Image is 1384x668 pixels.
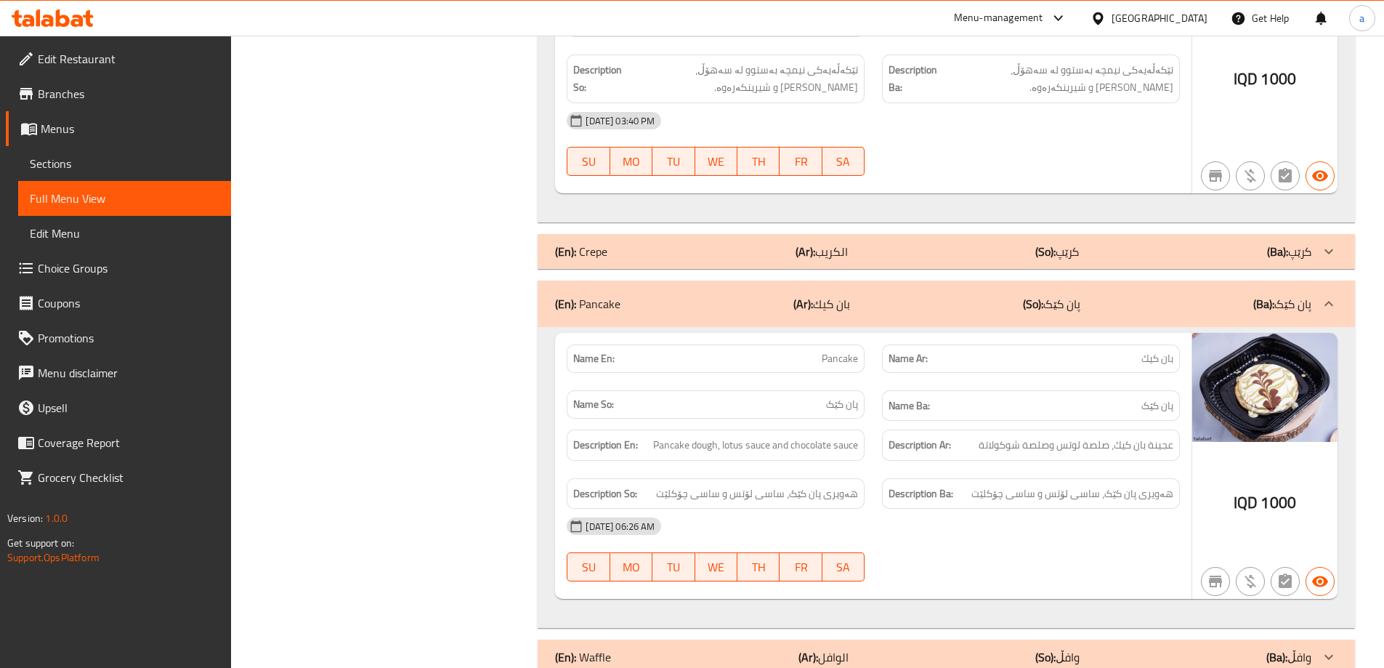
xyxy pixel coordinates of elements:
span: FR [785,151,816,172]
button: Purchased item [1236,567,1265,596]
span: Coverage Report [38,434,219,451]
span: WE [701,151,732,172]
button: MO [610,552,652,582]
a: Edit Menu [18,216,231,251]
button: FR [780,147,822,176]
button: SA [822,552,865,582]
button: FR [780,552,822,582]
p: کرێپ [1267,243,1311,260]
a: Support.OpsPlatform [7,548,100,567]
b: (En): [555,293,576,315]
a: Choice Groups [6,251,231,286]
span: پان کێک [1141,397,1173,415]
span: Edit Menu [30,225,219,242]
span: هەویری پان کێک، ساسی لۆتس و ساسی چۆکلێت [971,485,1173,503]
span: هەویری پان کێک، ساسی لۆتس و ساسی چۆکلێت [656,485,858,503]
div: [GEOGRAPHIC_DATA] [1112,10,1207,26]
strong: Name So: [573,397,614,412]
span: TU [658,557,689,578]
span: MO [616,557,647,578]
strong: Description So: [573,61,622,97]
span: WE [701,557,732,578]
div: Menu-management [954,9,1043,27]
button: Purchased item [1236,161,1265,190]
span: Edit Restaurant [38,50,219,68]
span: [DATE] 06:26 AM [580,520,660,534]
span: Choice Groups [38,259,219,277]
span: Grocery Checklist [38,469,219,486]
p: بان كيك [793,295,850,313]
b: (Ba): [1253,293,1274,315]
a: Coverage Report [6,425,231,460]
span: FR [785,557,816,578]
div: (En): Pancake(Ar):بان كيك(So):پان کێک(Ba):پان کێک [538,281,1355,327]
button: TH [737,552,780,582]
span: Pancake [822,351,858,366]
strong: Description Ba: [889,61,937,97]
strong: Description So: [573,485,637,503]
span: [DATE] 03:40 PM [580,114,660,128]
strong: Name Ar: [889,351,928,366]
span: Branches [38,85,219,102]
b: (Ar): [798,646,818,668]
button: TU [652,147,695,176]
img: Al_hulwuh_ice_cream____%D8%A8%D8%A7638929881235487780.jpg [1192,333,1338,442]
span: TH [743,557,774,578]
span: a [1359,10,1364,26]
span: Menu disclaimer [38,364,219,382]
b: (So): [1023,293,1043,315]
button: SA [822,147,865,176]
strong: Name En: [573,351,615,366]
span: Full Menu View [30,190,219,207]
button: TH [737,147,780,176]
span: SA [828,557,859,578]
strong: Description Ba: [889,485,953,503]
span: TU [658,151,689,172]
button: SU [567,552,610,582]
span: عجينة بان كيك، صلصة لوتس وصلصة شوكولاتة [979,436,1173,454]
a: Branches [6,76,231,111]
b: (En): [555,646,576,668]
span: IQD [1234,65,1258,93]
button: Not has choices [1271,161,1300,190]
strong: Description En: [573,436,638,454]
button: SU [567,147,610,176]
a: Promotions [6,321,231,355]
button: Available [1306,567,1335,596]
b: (So): [1035,646,1056,668]
button: WE [695,147,737,176]
a: Upsell [6,390,231,425]
span: Coupons [38,294,219,312]
a: Menus [6,111,231,146]
span: Menus [41,120,219,137]
p: پان کێک [1253,295,1311,313]
span: تێکەڵەیەکی نیمچە بەستوو لە سەهۆڵ، تامی بنیشت و شیرینکەرەوە. [940,61,1173,97]
a: Coupons [6,286,231,321]
strong: Description Ar: [889,436,951,454]
button: WE [695,552,737,582]
p: وافڵ [1266,648,1311,666]
span: 1000 [1260,488,1296,517]
span: MO [616,151,647,172]
span: پان کێک [826,397,858,412]
a: Grocery Checklist [6,460,231,495]
p: پان کێک [1023,295,1080,313]
b: (En): [555,241,576,262]
span: Promotions [38,329,219,347]
a: Menu disclaimer [6,355,231,390]
p: الوافل [798,648,849,666]
span: SU [573,151,604,172]
span: Get support on: [7,534,74,552]
p: وافڵ [1035,648,1080,666]
span: بان كيك [1141,351,1173,366]
button: Available [1306,161,1335,190]
b: (Ar): [796,241,815,262]
span: Pancake dough, lotus sauce and chocolate sauce [653,436,858,454]
a: Sections [18,146,231,181]
b: (So): [1035,241,1056,262]
span: TH [743,151,774,172]
b: (Ba): [1266,646,1287,668]
span: 1000 [1260,65,1296,93]
b: (Ar): [793,293,813,315]
p: Waffle [555,648,611,666]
